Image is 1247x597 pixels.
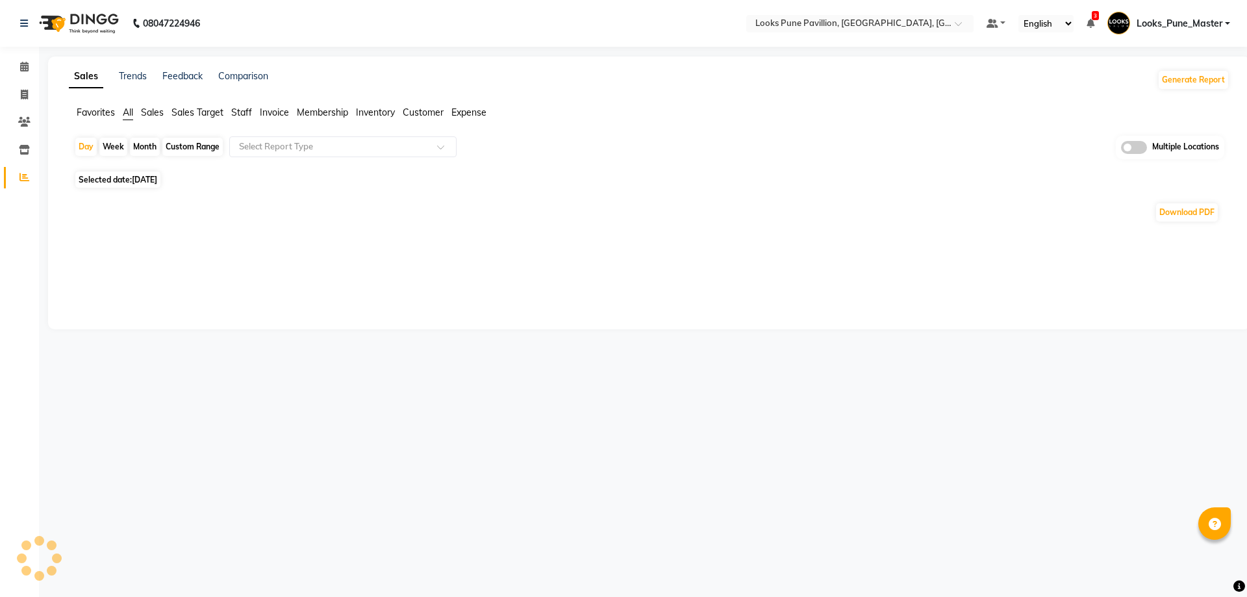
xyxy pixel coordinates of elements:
span: [DATE] [132,175,157,184]
a: Feedback [162,70,203,82]
span: Inventory [356,107,395,118]
span: Membership [297,107,348,118]
span: All [123,107,133,118]
span: Staff [231,107,252,118]
img: logo [33,5,122,42]
span: Invoice [260,107,289,118]
img: Looks_Pune_Master [1107,12,1130,34]
span: Looks_Pune_Master [1137,17,1222,31]
div: Month [130,138,160,156]
span: Expense [451,107,486,118]
span: Multiple Locations [1152,141,1219,154]
span: Sales [141,107,164,118]
span: Sales Target [171,107,223,118]
span: Selected date: [75,171,160,188]
a: Comparison [218,70,268,82]
div: Day [75,138,97,156]
span: Favorites [77,107,115,118]
span: 3 [1092,11,1099,20]
b: 08047224946 [143,5,200,42]
button: Generate Report [1159,71,1228,89]
button: Download PDF [1156,203,1218,222]
a: Trends [119,70,147,82]
a: Sales [69,65,103,88]
div: Custom Range [162,138,223,156]
a: 3 [1087,18,1094,29]
span: Customer [403,107,444,118]
div: Week [99,138,127,156]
